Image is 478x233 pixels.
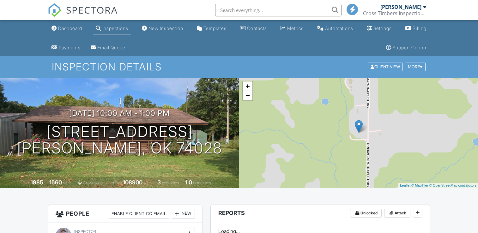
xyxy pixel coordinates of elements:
div: 1560 [49,179,62,186]
img: The Best Home Inspection Software - Spectora [48,3,62,17]
div: Support Center [393,45,427,50]
div: 3 [157,179,161,186]
a: Email Queue [88,42,128,54]
a: Dashboard [49,23,85,34]
div: 1985 [31,179,43,186]
a: Contacts [237,23,269,34]
a: Zoom out [243,91,252,100]
div: Dashboard [58,26,82,31]
a: Metrics [278,23,306,34]
div: Inspections [102,26,128,31]
div: Templates [203,26,227,31]
a: Settings [364,23,394,34]
div: Client View [368,63,403,71]
a: Leaflet [400,183,410,187]
span: crawlspace [83,181,103,185]
a: Billing [403,23,429,34]
div: Contacts [247,26,267,31]
h1: Inspection Details [52,61,426,72]
div: [PERSON_NAME] [380,4,421,10]
span: SPECTORA [66,3,118,16]
div: Email Queue [97,45,125,50]
div: 108900 [123,179,142,186]
div: New Inspection [148,26,183,31]
div: Settings [373,26,392,31]
a: © MapTiler [411,183,428,187]
span: Built [23,181,30,185]
a: Templates [194,23,229,34]
div: 1.0 [185,179,192,186]
a: Support Center [384,42,429,54]
h3: [DATE] 10:00 am - 1:00 pm [69,109,170,117]
h3: People [48,205,202,223]
div: More [405,63,426,71]
span: sq. ft. [63,181,72,185]
input: Search everything... [215,4,342,16]
span: bathrooms [193,181,211,185]
div: Metrics [287,26,304,31]
div: | [398,183,478,188]
a: Inspections [93,23,131,34]
a: Zoom in [243,81,252,91]
a: Payments [49,42,83,54]
a: SPECTORA [48,9,118,22]
a: New Inspection [139,23,186,34]
h1: [STREET_ADDRESS] [PERSON_NAME], OK 74028 [17,123,222,157]
span: bedrooms [162,181,179,185]
div: Payments [59,45,81,50]
div: Cross Timbers Inspection, LLC. [363,10,426,16]
a: Client View [367,64,404,69]
div: Billing [413,26,427,31]
a: Automations (Basic) [315,23,356,34]
span: sq.ft. [143,181,151,185]
div: Enable Client CC Email [109,209,169,219]
span: Lot Size [109,181,122,185]
div: Automations [325,26,353,31]
div: New [172,209,195,219]
a: © OpenStreetMap contributors [429,183,476,187]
